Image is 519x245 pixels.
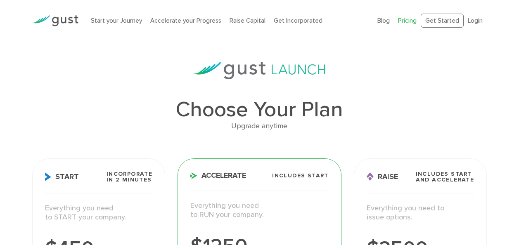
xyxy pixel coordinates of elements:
p: Everything you need to issue options. [367,204,474,222]
span: Raise [367,172,398,181]
a: Start your Journey [91,17,142,24]
span: Start [45,172,79,181]
img: Raise Icon [367,172,374,181]
a: Get Incorporated [274,17,322,24]
a: Accelerate your Progress [150,17,221,24]
a: Pricing [398,17,417,24]
img: gust-launch-logos.svg [193,62,325,79]
a: Blog [377,17,390,24]
span: Accelerate [190,172,246,179]
p: Everything you need to START your company. [45,204,152,222]
span: Includes START and ACCELERATE [416,171,474,183]
div: Upgrade anytime [32,120,487,132]
span: Includes START [272,173,329,179]
span: Incorporate in 2 Minutes [107,171,152,183]
a: Login [468,17,483,24]
img: Gust Logo [32,15,78,26]
a: Get Started [421,14,464,28]
img: Start Icon X2 [45,172,51,181]
img: Accelerate Icon [190,172,197,179]
h1: Choose Your Plan [32,99,487,120]
a: Raise Capital [230,17,265,24]
p: Everything you need to RUN your company. [190,201,328,220]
